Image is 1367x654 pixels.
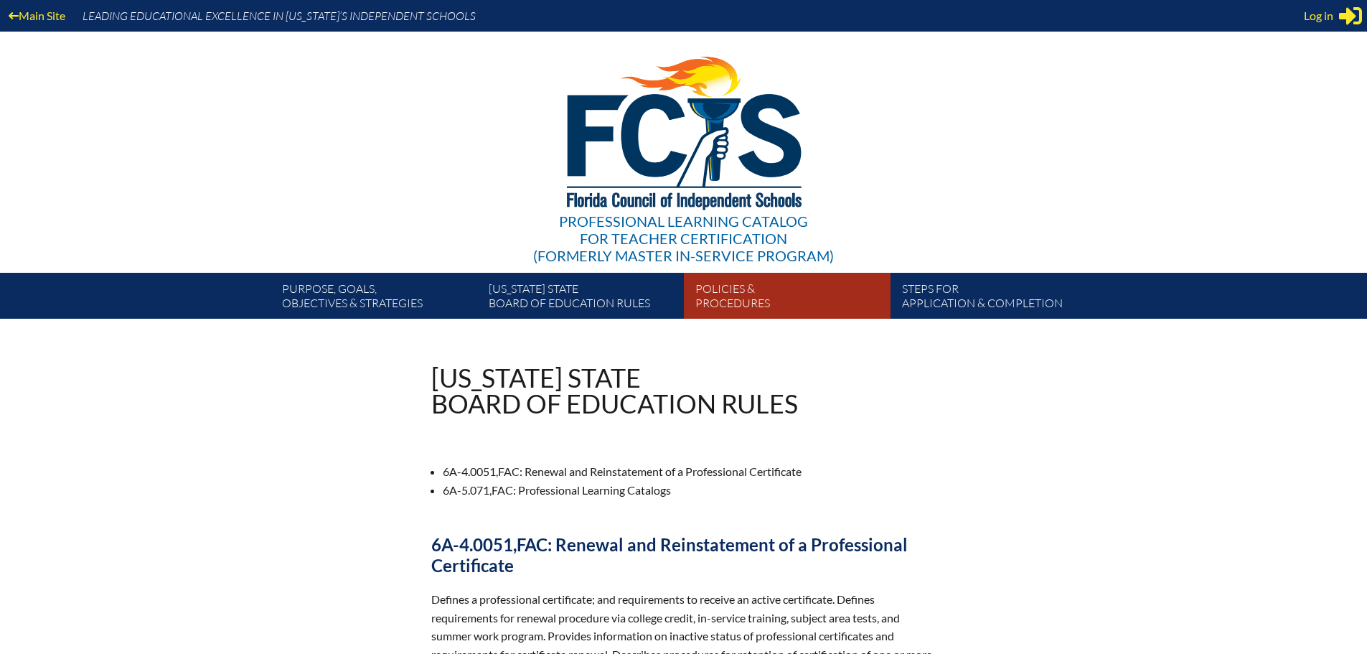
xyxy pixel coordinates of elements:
span: for Teacher Certification [580,230,787,247]
div: Professional Learning Catalog (formerly Master In-service Program) [533,212,834,264]
li: 6A-4.0051, : Renewal and Reinstatement of a Professional Certificate [443,462,936,481]
a: Main Site [3,6,71,25]
li: 6A-5.071, : Professional Learning Catalogs [443,481,936,500]
a: [US_STATE] StateBoard of Education rules [483,279,690,319]
a: Purpose, goals,objectives & strategies [276,279,483,319]
span: Log in [1304,7,1333,24]
img: FCISlogo221.eps [535,32,832,228]
span: FAC [498,464,520,478]
span: FAC [492,483,513,497]
a: Steps forapplication & completion [896,279,1103,319]
a: Policies &Procedures [690,279,896,319]
h1: [US_STATE] State Board of Education rules [431,365,798,416]
a: Professional Learning Catalog for Teacher Certification(formerly Master In-service Program) [527,29,840,267]
span: FAC [517,534,548,555]
svg: Sign in or register [1339,4,1362,27]
a: 6A-4.0051,FAC: Renewal and Reinstatement of a Professional Certificate [423,528,945,581]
